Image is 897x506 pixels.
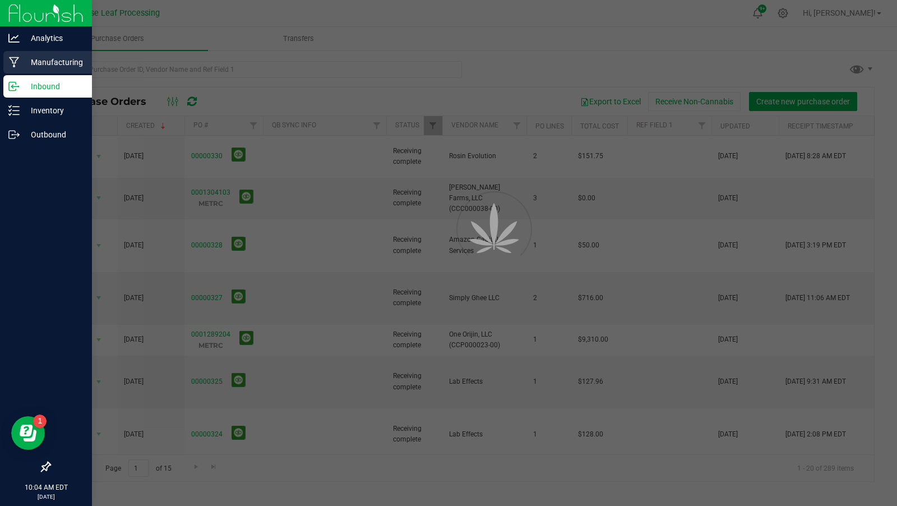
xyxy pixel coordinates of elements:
[8,105,20,116] inline-svg: Inventory
[20,128,87,141] p: Outbound
[5,493,87,501] p: [DATE]
[8,33,20,44] inline-svg: Analytics
[20,56,87,69] p: Manufacturing
[8,129,20,140] inline-svg: Outbound
[20,80,87,93] p: Inbound
[20,31,87,45] p: Analytics
[5,482,87,493] p: 10:04 AM EDT
[8,81,20,92] inline-svg: Inbound
[33,415,47,428] iframe: Resource center unread badge
[8,57,20,68] inline-svg: Manufacturing
[11,416,45,450] iframe: Resource center
[20,104,87,117] p: Inventory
